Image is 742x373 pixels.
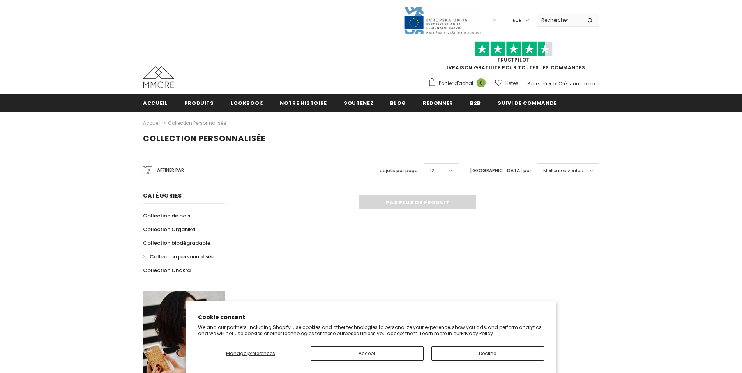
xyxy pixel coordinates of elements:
[470,167,531,175] label: [GEOGRAPHIC_DATA] par
[280,99,327,107] span: Notre histoire
[143,267,191,274] span: Collection Chakra
[527,80,551,87] a: S'identifier
[226,350,275,357] span: Manage preferences
[498,94,557,111] a: Suivi de commande
[498,99,557,107] span: Suivi de commande
[150,253,214,260] span: Collection personnalisée
[497,57,530,63] a: TrustPilot
[344,99,373,107] span: soutenez
[143,118,161,128] a: Accueil
[470,99,481,107] span: B2B
[143,212,190,219] span: Collection de bois
[143,133,265,144] span: Collection personnalisée
[198,313,544,322] h2: Cookie consent
[543,167,583,175] span: Meilleures ventes
[143,223,195,236] a: Collection Organika
[495,76,518,90] a: Listes
[344,94,373,111] a: soutenez
[311,346,424,361] button: Accept
[390,99,406,107] span: Blog
[143,209,190,223] a: Collection de bois
[475,41,553,57] img: Faites confiance aux étoiles pilotes
[184,94,214,111] a: Produits
[430,167,434,175] span: 12
[470,94,481,111] a: B2B
[143,250,214,263] a: Collection personnalisée
[143,99,168,107] span: Accueil
[439,80,473,87] span: Panier d'achat
[198,346,303,361] button: Manage preferences
[143,192,182,200] span: Catégories
[143,263,191,277] a: Collection Chakra
[280,94,327,111] a: Notre histoire
[558,80,599,87] a: Créez un compte
[390,94,406,111] a: Blog
[428,45,599,71] span: LIVRAISON GRATUITE POUR TOUTES LES COMMANDES
[537,14,581,26] input: Search Site
[423,94,453,111] a: Redonner
[380,167,418,175] label: objets par page
[143,236,210,250] a: Collection biodégradable
[428,78,489,89] a: Panier d'achat 0
[423,99,453,107] span: Redonner
[553,80,557,87] span: or
[184,99,214,107] span: Produits
[461,330,493,337] a: Privacy Policy
[143,239,210,247] span: Collection biodégradable
[477,78,486,87] span: 0
[143,226,195,233] span: Collection Organika
[168,120,226,126] a: Collection personnalisée
[431,346,544,361] button: Decline
[505,80,518,87] span: Listes
[231,99,263,107] span: Lookbook
[143,94,168,111] a: Accueil
[403,17,481,23] a: Javni Razpis
[231,94,263,111] a: Lookbook
[403,6,481,35] img: Javni Razpis
[143,66,174,88] img: Cas MMORE
[198,324,544,336] p: We and our partners, including Shopify, use cookies and other technologies to personalize your ex...
[512,17,522,25] span: EUR
[157,166,184,175] span: Affiner par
